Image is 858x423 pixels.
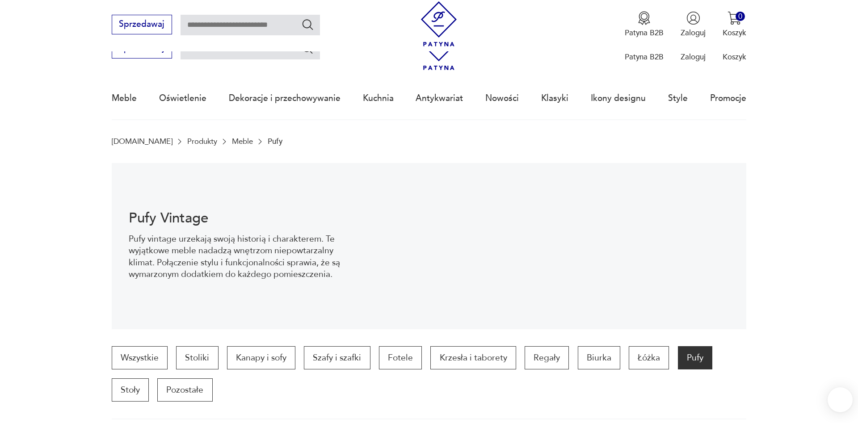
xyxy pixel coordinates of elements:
p: Zaloguj [681,28,706,38]
button: Szukaj [301,18,314,31]
a: Szafy i szafki [304,346,370,369]
a: Kuchnia [363,78,394,119]
a: Meble [112,78,137,119]
a: Produkty [187,137,217,146]
div: 0 [736,12,745,21]
a: [DOMAIN_NAME] [112,137,172,146]
a: Kanapy i sofy [227,346,295,369]
a: Łóżka [629,346,669,369]
a: Krzesła i taborety [430,346,516,369]
a: Antykwariat [416,78,463,119]
img: Patyna - sklep z meblami i dekoracjami vintage [416,1,462,46]
a: Klasyki [541,78,568,119]
p: Pufy vintage urzekają swoją historią i charakterem. Te wyjątkowe meble nadadzą wnętrzom niepowtar... [129,233,349,281]
a: Style [668,78,688,119]
button: Sprzedawaj [112,15,172,34]
p: Zaloguj [681,52,706,62]
a: Pozostałe [157,378,212,402]
button: Szukaj [301,42,314,55]
a: Fotele [379,346,422,369]
a: Sprzedawaj [112,46,172,53]
a: Regały [525,346,569,369]
iframe: Smartsupp widget button [828,387,853,412]
button: 0Koszyk [723,11,746,38]
img: Ikona koszyka [728,11,741,25]
a: Promocje [710,78,746,119]
a: Stoliki [176,346,218,369]
a: Nowości [485,78,519,119]
a: Wszystkie [112,346,168,369]
a: Sprzedawaj [112,21,172,29]
button: Patyna B2B [625,11,664,38]
h1: Pufy Vintage [129,212,349,225]
p: Patyna B2B [625,52,664,62]
a: Pufy [678,346,712,369]
a: Stoły [112,378,149,402]
a: Oświetlenie [159,78,206,119]
p: Koszyk [723,52,746,62]
a: Ikony designu [591,78,646,119]
p: Koszyk [723,28,746,38]
a: Meble [232,137,253,146]
a: Ikona medaluPatyna B2B [625,11,664,38]
img: Ikona medalu [637,11,651,25]
img: Ikonka użytkownika [686,11,700,25]
p: Pufy [268,137,282,146]
button: Zaloguj [681,11,706,38]
a: Biurka [578,346,620,369]
p: Patyna B2B [625,28,664,38]
a: Dekoracje i przechowywanie [229,78,341,119]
